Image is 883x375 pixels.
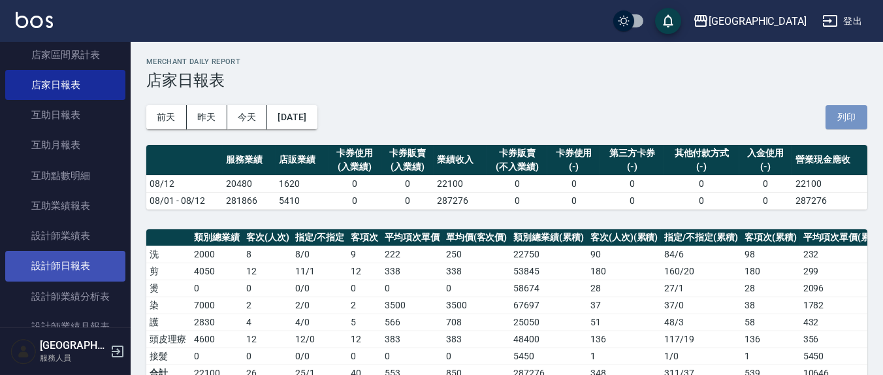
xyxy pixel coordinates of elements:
td: 566 [381,314,443,331]
td: 287276 [792,192,867,209]
div: 卡券販賣 [490,146,544,160]
td: 接髮 [146,348,191,365]
td: 708 [443,314,511,331]
td: 0 [191,348,243,365]
td: 1 [741,348,800,365]
td: 0 [547,175,600,192]
button: 列印 [826,105,867,129]
a: 店家日報表 [5,70,125,100]
td: 8 / 0 [292,246,347,263]
td: 22750 [510,246,587,263]
a: 設計師業績月報表 [5,312,125,342]
img: Logo [16,12,53,28]
th: 客次(人次)(累積) [587,229,662,246]
td: 28 [587,280,662,297]
td: 48 / 3 [661,314,741,331]
td: 58 [741,314,800,331]
td: 4 / 0 [292,314,347,331]
td: 5 [347,314,381,331]
button: 昨天 [187,105,227,129]
td: 67697 [510,297,587,314]
button: [GEOGRAPHIC_DATA] [688,8,812,35]
td: 0 [243,280,293,297]
td: 180 [587,263,662,280]
td: 0 [739,192,792,209]
td: 0 [347,280,381,297]
td: 剪 [146,263,191,280]
td: 5450 [510,348,587,365]
div: 卡券販賣 [385,146,431,160]
h3: 店家日報表 [146,71,867,90]
div: (-) [743,160,789,174]
a: 設計師業績表 [5,221,125,251]
td: 0 [347,348,381,365]
div: (-) [603,160,661,174]
p: 服務人員 [40,352,106,364]
td: 染 [146,297,191,314]
th: 類別總業績 [191,229,243,246]
td: 22100 [792,175,867,192]
td: 1620 [276,175,329,192]
td: 頭皮理療 [146,331,191,348]
th: 指定/不指定 [292,229,347,246]
h2: Merchant Daily Report [146,57,867,66]
div: 卡券使用 [332,146,378,160]
button: [DATE] [267,105,317,129]
td: 53845 [510,263,587,280]
td: 0 [547,192,600,209]
div: (-) [551,160,597,174]
td: 12 [243,331,293,348]
td: 3500 [381,297,443,314]
td: 4 [243,314,293,331]
td: 84 / 6 [661,246,741,263]
td: 281866 [223,192,276,209]
button: save [655,8,681,34]
td: 2830 [191,314,243,331]
td: 180 [741,263,800,280]
td: 0 [443,348,511,365]
a: 設計師日報表 [5,251,125,281]
td: 2 / 0 [292,297,347,314]
td: 20480 [223,175,276,192]
div: [GEOGRAPHIC_DATA] [709,13,807,29]
th: 類別總業績(累積) [510,229,587,246]
td: 0 [329,192,381,209]
td: 2 [347,297,381,314]
td: 98 [741,246,800,263]
div: 卡券使用 [551,146,597,160]
td: 2 [243,297,293,314]
td: 燙 [146,280,191,297]
th: 指定/不指定(累積) [661,229,741,246]
td: 58674 [510,280,587,297]
td: 12 [347,331,381,348]
td: 08/12 [146,175,223,192]
div: 其他付款方式 [667,146,736,160]
td: 38 [741,297,800,314]
td: 222 [381,246,443,263]
button: 登出 [817,9,867,33]
td: 0 [487,175,547,192]
div: 入金使用 [743,146,789,160]
td: 90 [587,246,662,263]
th: 客項次(累積) [741,229,800,246]
td: 338 [381,263,443,280]
td: 0 [381,192,434,209]
td: 37 / 0 [661,297,741,314]
td: 12 [243,263,293,280]
td: 28 [741,280,800,297]
td: 117 / 19 [661,331,741,348]
button: 今天 [227,105,268,129]
td: 1 [587,348,662,365]
td: 9 [347,246,381,263]
td: 11 / 1 [292,263,347,280]
td: 0 [381,348,443,365]
td: 338 [443,263,511,280]
td: 8 [243,246,293,263]
a: 互助月報表 [5,130,125,160]
td: 12 [347,263,381,280]
td: 136 [587,331,662,348]
td: 0 [443,280,511,297]
th: 服務業績 [223,145,276,176]
th: 業績收入 [434,145,487,176]
a: 互助業績報表 [5,191,125,221]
